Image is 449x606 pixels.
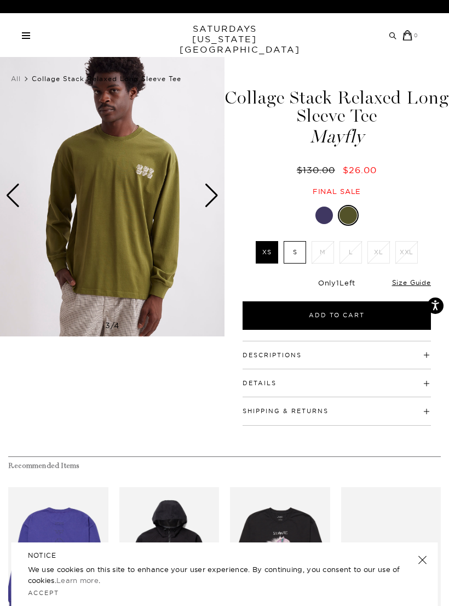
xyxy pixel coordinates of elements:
[180,24,270,55] a: SATURDAYS[US_STATE][GEOGRAPHIC_DATA]
[114,321,119,330] span: 4
[243,352,302,358] button: Descriptions
[336,278,339,287] span: 1
[256,241,278,264] label: XS
[414,32,419,38] small: 0
[243,278,431,288] div: Only Left
[343,164,377,175] span: $26.00
[5,184,20,208] div: Previous slide
[225,128,449,146] span: Mayfly
[392,278,431,287] a: Size Guide
[243,301,431,330] button: Add to Cart
[243,408,329,414] button: Shipping & Returns
[28,589,60,597] a: Accept
[28,564,422,586] p: We use cookies on this site to enhance your user experience. By continuing, you consent to our us...
[284,241,306,264] label: S
[402,30,419,41] a: 0
[243,380,277,386] button: Details
[32,75,181,83] span: Collage Stack Relaxed Long Sleeve Tee
[8,461,441,471] h4: Recommended Items
[28,551,422,561] h5: NOTICE
[225,89,449,146] h1: Collage Stack Relaxed Long Sleeve Tee
[105,321,111,330] span: 3
[225,187,449,196] div: Final sale
[297,164,339,175] del: $130.00
[11,75,21,83] a: All
[56,576,99,585] a: Learn more
[204,184,219,208] div: Next slide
